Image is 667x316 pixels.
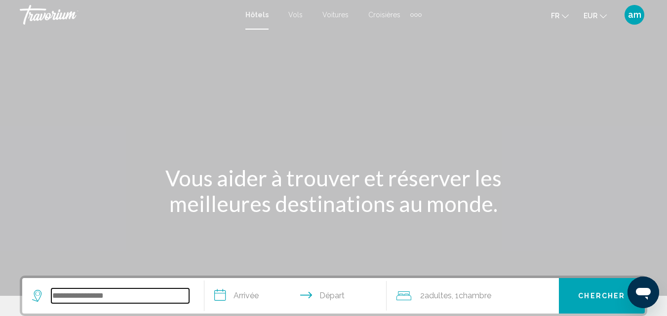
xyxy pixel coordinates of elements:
a: Travorium [20,5,235,25]
span: Chambre [459,291,491,300]
span: Chercher [578,292,625,300]
iframe: Bouton de lancement de la fenêtre de messagerie [628,277,659,308]
a: Vols [288,11,303,19]
button: Chercher [559,278,645,314]
div: Search widget [22,278,645,314]
button: Change language [551,8,569,23]
button: Travelers: 2 adults, 0 children [387,278,559,314]
button: Check in and out dates [204,278,387,314]
h1: Vous aider à trouver et réserver les meilleures destinations au monde. [149,165,519,216]
button: Change currency [584,8,607,23]
span: fr [551,12,559,20]
button: Extra navigation items [410,7,422,23]
button: User Menu [622,4,647,25]
a: Croisières [368,11,400,19]
span: , 1 [452,289,491,303]
a: Hôtels [245,11,269,19]
span: Adultes [425,291,452,300]
span: EUR [584,12,597,20]
span: 2 [420,289,452,303]
a: Voitures [322,11,349,19]
span: am [628,10,641,20]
